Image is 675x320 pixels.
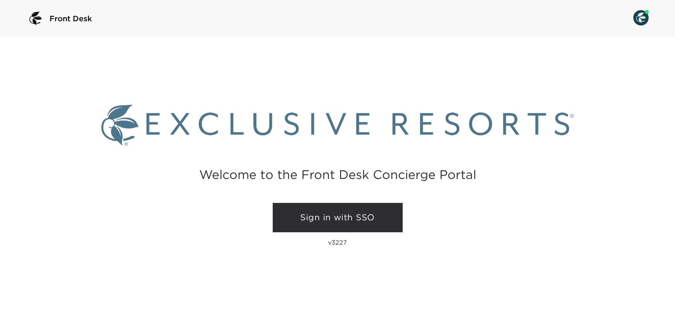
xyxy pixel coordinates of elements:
span: Front Desk [50,13,92,24]
p: v3227 [328,238,347,246]
a: Sign in with SSO [273,203,403,232]
img: Exclusive Resorts logo [101,105,574,146]
img: logo [26,9,45,28]
img: User [633,10,649,26]
h2: Welcome to the Front Desk Concierge Portal [199,169,476,180]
